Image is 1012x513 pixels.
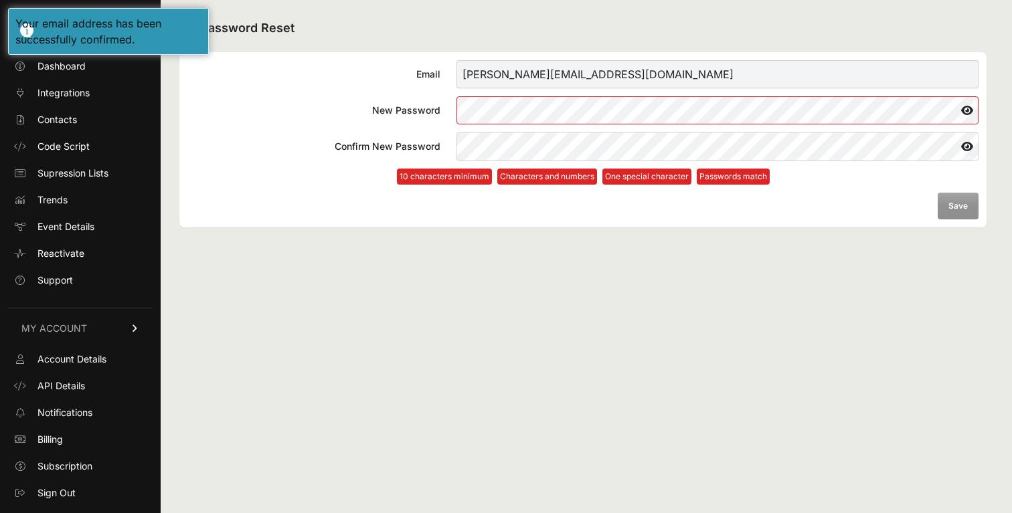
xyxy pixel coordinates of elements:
[8,482,153,504] a: Sign Out
[37,220,94,233] span: Event Details
[8,429,153,450] a: Billing
[456,60,979,88] input: Email
[8,82,153,104] a: Integrations
[37,60,86,73] span: Dashboard
[37,274,73,287] span: Support
[8,375,153,397] a: API Details
[8,189,153,211] a: Trends
[37,486,76,500] span: Sign Out
[8,243,153,264] a: Reactivate
[15,15,201,47] div: Your email address has been successfully confirmed.
[456,132,979,161] input: Confirm New Password
[8,348,153,370] a: Account Details
[37,247,84,260] span: Reactivate
[397,169,492,185] li: 10 characters minimum
[8,163,153,184] a: Supression Lists
[8,270,153,291] a: Support
[37,167,108,180] span: Supression Lists
[8,216,153,237] a: Event Details
[8,56,153,77] a: Dashboard
[37,140,90,153] span: Code Script
[179,19,987,39] h2: Password Reset
[37,379,85,393] span: API Details
[602,169,691,185] li: One special character
[497,169,597,185] li: Characters and numbers
[8,109,153,130] a: Contacts
[37,113,77,126] span: Contacts
[456,96,979,124] input: New Password
[8,308,153,348] a: MY ACCOUNT
[37,352,106,366] span: Account Details
[187,68,440,81] div: Email
[21,322,87,335] span: MY ACCOUNT
[187,140,440,153] div: Confirm New Password
[8,455,153,477] a: Subscription
[8,136,153,157] a: Code Script
[8,402,153,423] a: Notifications
[37,433,63,446] span: Billing
[37,459,92,473] span: Subscription
[37,86,90,100] span: Integrations
[37,406,92,419] span: Notifications
[187,104,440,117] div: New Password
[697,169,770,185] li: Passwords match
[37,193,68,207] span: Trends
